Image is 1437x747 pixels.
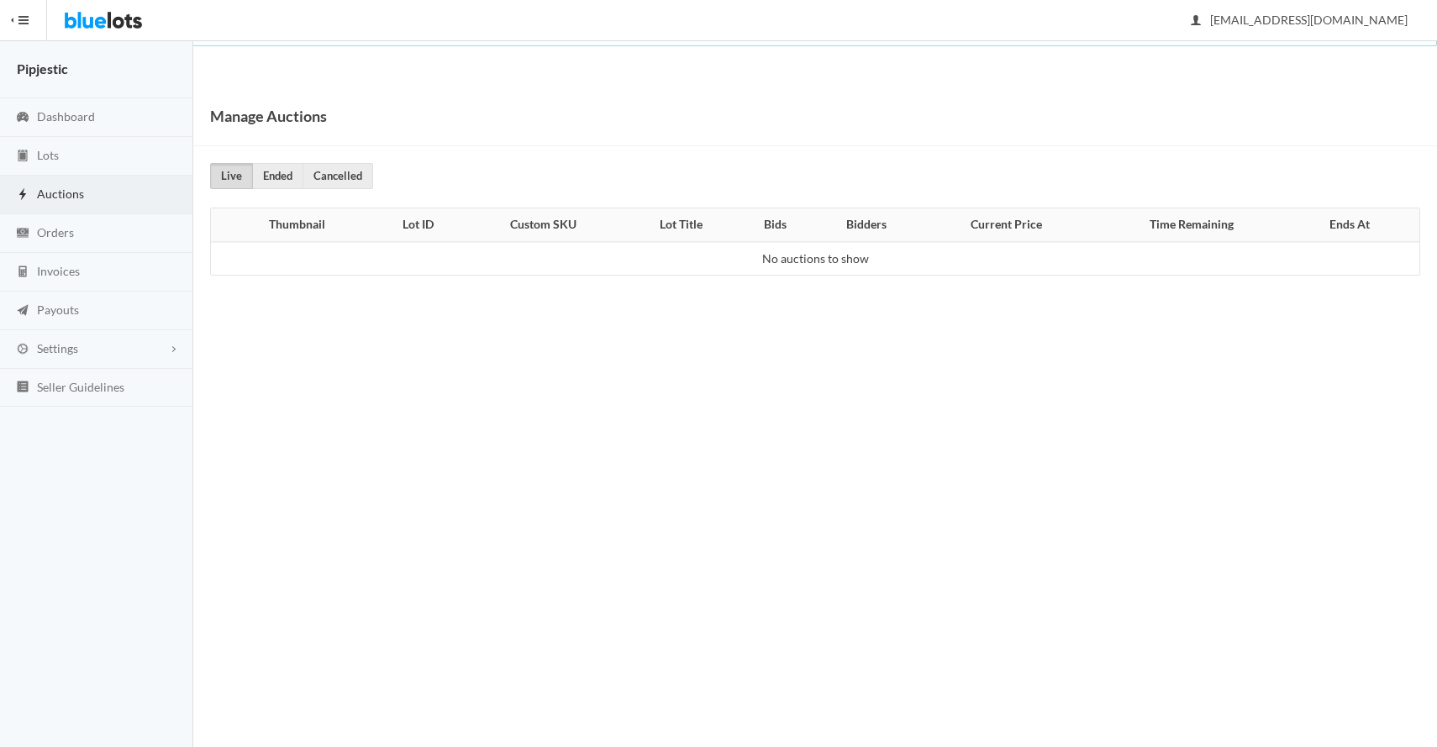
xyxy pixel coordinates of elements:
a: Cancelled [303,163,373,189]
th: Time Remaining [1092,208,1290,242]
th: Lot Title [624,208,739,242]
th: Bidders [812,208,921,242]
ion-icon: calculator [14,265,31,281]
th: Thumbnail [211,208,372,242]
th: Lot ID [372,208,462,242]
h1: Manage Auctions [210,103,327,129]
span: Auctions [37,187,84,201]
span: Invoices [37,264,80,278]
th: Current Price [921,208,1093,242]
span: Lots [37,148,59,162]
span: Settings [37,341,78,355]
td: No auctions to show [211,242,1419,276]
ion-icon: clipboard [14,149,31,165]
th: Custom SKU [463,208,624,242]
ion-icon: speedometer [14,110,31,126]
ion-icon: cash [14,226,31,242]
span: Dashboard [37,109,95,124]
ion-icon: flash [14,187,31,203]
span: Seller Guidelines [37,380,124,394]
a: Live [210,163,253,189]
ion-icon: cog [14,342,31,358]
ion-icon: list box [14,380,31,396]
span: Orders [37,225,74,239]
span: [EMAIL_ADDRESS][DOMAIN_NAME] [1192,13,1408,27]
strong: Pipjestic [17,60,68,76]
ion-icon: person [1187,13,1204,29]
a: Ended [252,163,303,189]
ion-icon: paper plane [14,303,31,319]
th: Bids [739,208,812,242]
th: Ends At [1290,208,1419,242]
span: Payouts [37,302,79,317]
